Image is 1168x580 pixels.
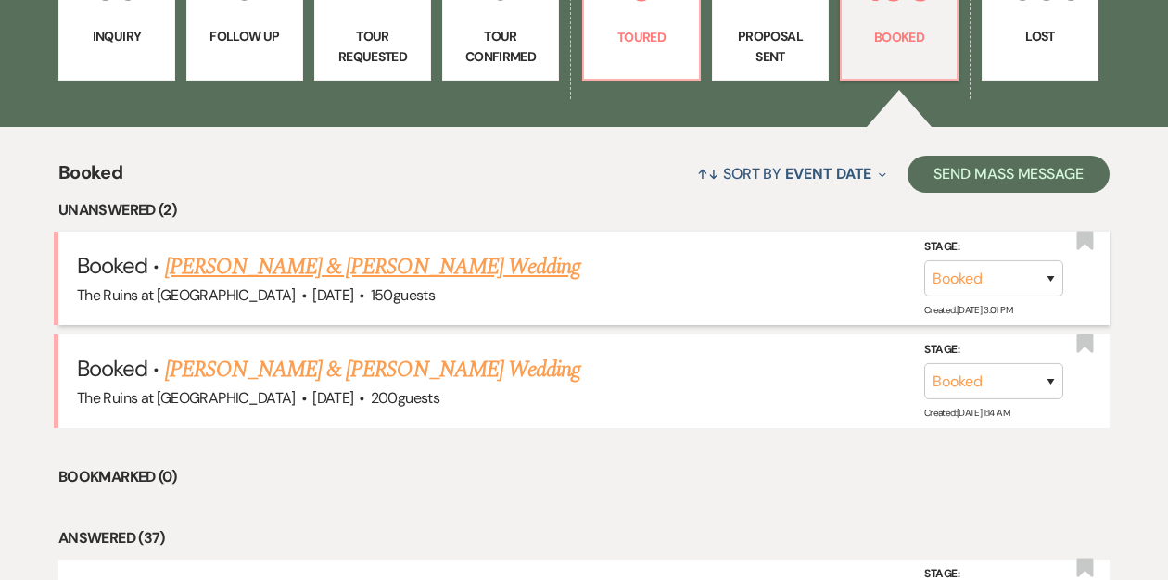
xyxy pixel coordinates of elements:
li: Answered (37) [58,526,1110,550]
span: The Ruins at [GEOGRAPHIC_DATA] [77,285,296,305]
p: Follow Up [198,26,291,46]
span: The Ruins at [GEOGRAPHIC_DATA] [77,388,296,408]
a: [PERSON_NAME] & [PERSON_NAME] Wedding [165,353,580,386]
label: Stage: [924,340,1063,360]
p: Toured [595,27,688,47]
span: Booked [58,158,122,198]
button: Send Mass Message [908,156,1110,193]
p: Lost [994,26,1086,46]
span: Booked [77,354,147,383]
span: Event Date [785,164,871,183]
span: Created: [DATE] 1:14 AM [924,407,1009,419]
p: Tour Confirmed [454,26,547,68]
span: [DATE] [312,285,353,305]
span: 200 guests [371,388,439,408]
button: Sort By Event Date [690,149,894,198]
span: Booked [77,251,147,280]
span: 150 guests [371,285,435,305]
p: Proposal Sent [724,26,817,68]
li: Unanswered (2) [58,198,1110,222]
span: Created: [DATE] 3:01 PM [924,304,1012,316]
p: Tour Requested [326,26,419,68]
span: ↑↓ [697,164,719,183]
label: Stage: [924,236,1063,257]
li: Bookmarked (0) [58,465,1110,489]
p: Booked [853,27,946,47]
a: [PERSON_NAME] & [PERSON_NAME] Wedding [165,250,580,284]
p: Inquiry [70,26,163,46]
span: [DATE] [312,388,353,408]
